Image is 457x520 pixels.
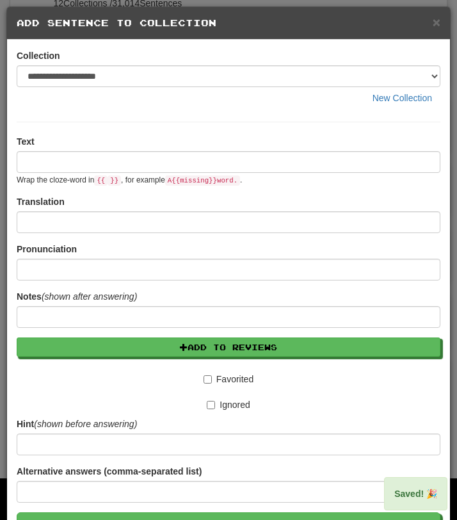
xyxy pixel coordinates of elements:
[17,337,440,357] button: Add to Reviews
[17,175,242,184] small: Wrap the cloze-word in , for example .
[17,135,35,148] label: Text
[433,15,440,29] button: Close
[108,175,121,186] code: }}
[34,419,137,429] em: (shown before answering)
[207,398,250,411] label: Ignored
[384,477,447,510] div: Saved! 🎉
[17,243,77,256] label: Pronunciation
[204,373,253,386] label: Favorited
[42,291,137,302] em: (shown after answering)
[433,15,440,29] span: ×
[204,375,212,384] input: Favorited
[207,401,215,409] input: Ignored
[94,175,108,186] code: {{
[17,465,202,478] label: Alternative answers (comma-separated list)
[17,17,440,29] h5: Add Sentence to Collection
[165,175,240,186] code: A {{ missing }} word.
[364,87,440,109] button: New Collection
[17,290,137,303] label: Notes
[17,195,65,208] label: Translation
[17,49,60,62] label: Collection
[17,418,137,430] label: Hint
